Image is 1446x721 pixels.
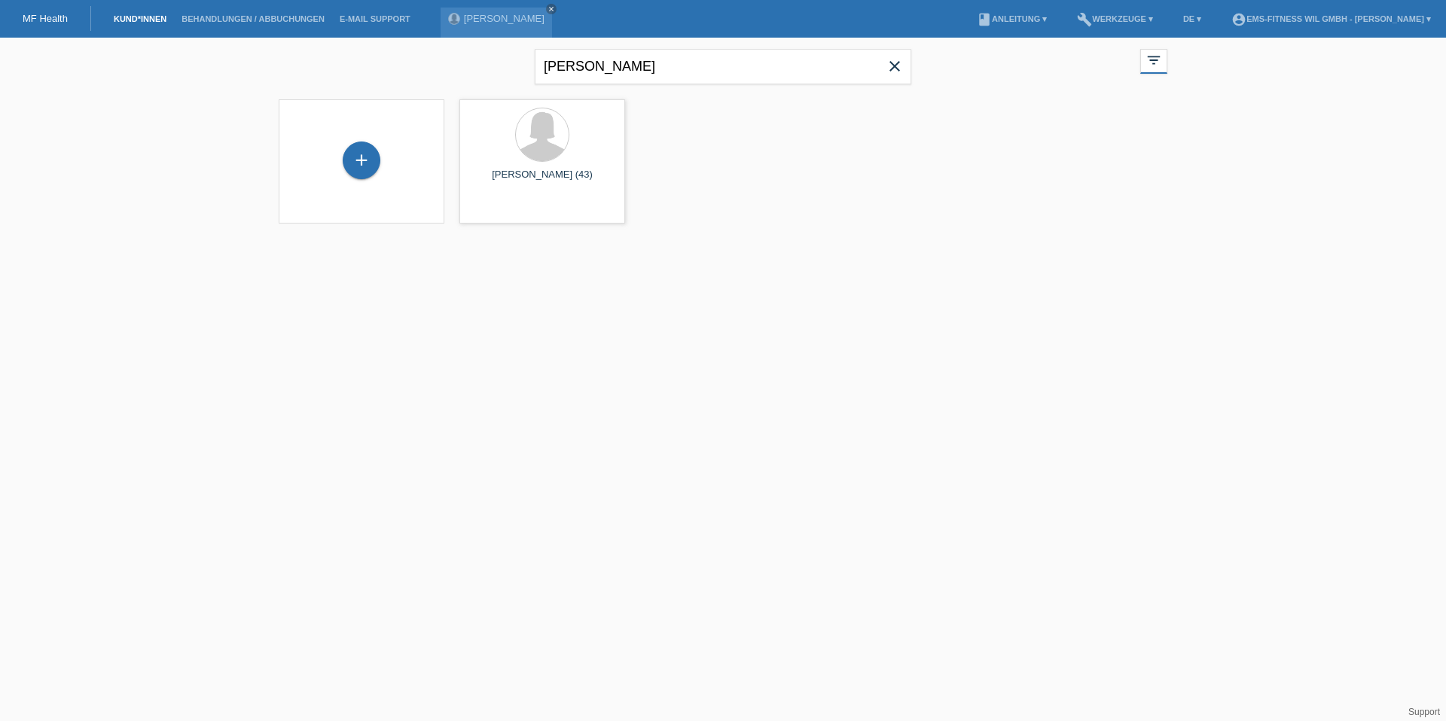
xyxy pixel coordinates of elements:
i: account_circle [1231,12,1246,27]
a: Behandlungen / Abbuchungen [174,14,332,23]
i: book [977,12,992,27]
a: account_circleEMS-Fitness Wil GmbH - [PERSON_NAME] ▾ [1224,14,1438,23]
input: Suche... [535,49,911,84]
i: filter_list [1146,52,1162,68]
a: buildWerkzeuge ▾ [1069,14,1161,23]
div: Kund*in hinzufügen [343,148,380,173]
a: Support [1408,707,1440,717]
a: [PERSON_NAME] [464,13,545,24]
i: close [886,57,904,75]
a: close [546,4,557,14]
a: DE ▾ [1176,14,1209,23]
i: build [1077,12,1092,27]
div: [PERSON_NAME] (43) [471,169,613,193]
a: E-Mail Support [332,14,418,23]
a: Kund*innen [106,14,174,23]
a: MF Health [23,13,68,24]
i: close [548,5,555,13]
a: bookAnleitung ▾ [969,14,1054,23]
